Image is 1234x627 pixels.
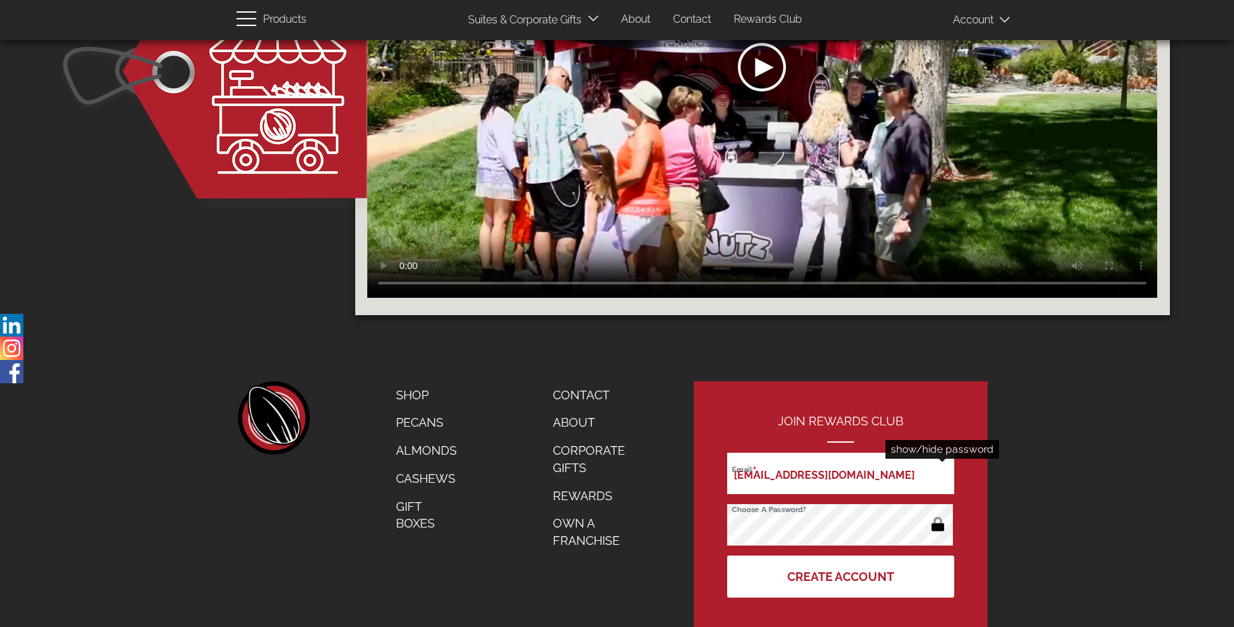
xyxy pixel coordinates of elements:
[236,381,310,455] a: home
[263,10,306,29] span: Products
[543,509,651,554] a: Own a Franchise
[611,7,660,33] a: About
[727,415,954,443] h2: Join Rewards Club
[386,493,467,538] a: Gift Boxes
[543,381,651,409] a: Contact
[885,440,999,459] div: show/hide password
[543,409,651,437] a: About
[458,7,586,33] a: Suites & Corporate Gifts
[543,437,651,481] a: Corporate Gifts
[386,381,467,409] a: Shop
[386,437,467,465] a: Almonds
[727,453,954,494] input: Email
[727,556,954,598] button: Create Account
[386,465,467,493] a: Cashews
[724,7,812,33] a: Rewards Club
[543,482,651,510] a: Rewards
[386,409,467,437] a: Pecans
[663,7,721,33] a: Contact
